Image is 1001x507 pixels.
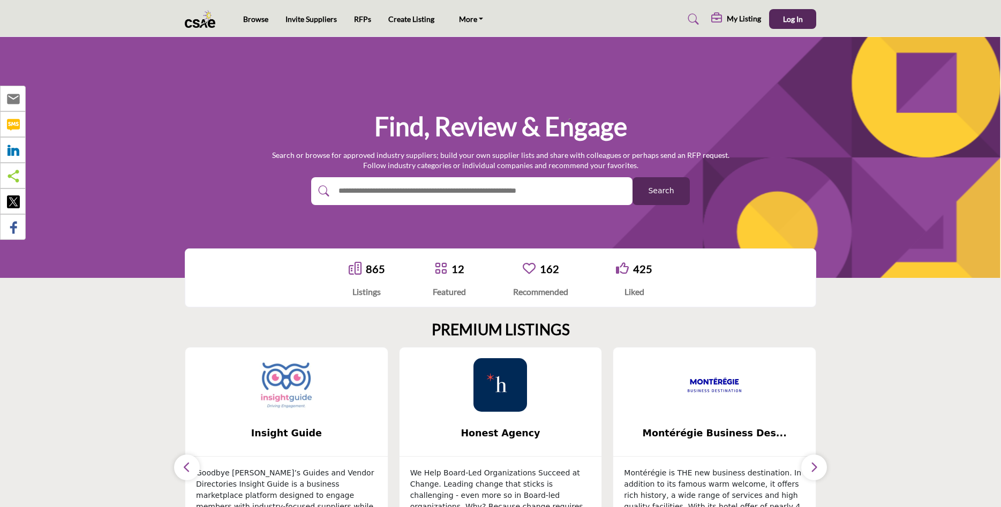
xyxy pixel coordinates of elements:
[678,11,706,28] a: Search
[633,262,652,275] a: 425
[201,426,372,440] span: Insight Guide
[451,262,464,275] a: 12
[648,185,674,196] span: Search
[432,321,570,339] h2: PREMIUM LISTINGS
[523,262,536,276] a: Go to Recommended
[354,14,371,24] a: RFPs
[185,10,221,28] img: Site Logo
[783,14,803,24] span: Log In
[416,426,586,440] span: Honest Agency
[433,285,466,298] div: Featured
[727,14,761,24] h5: My Listing
[540,262,559,275] a: 162
[260,358,313,412] img: Insight Guide
[629,419,800,448] b: Montérégie Business Destination
[366,262,385,275] a: 865
[243,14,268,24] a: Browse
[285,14,337,24] a: Invite Suppliers
[185,419,388,448] a: Insight Guide
[613,419,816,448] a: Montérégie Business Des...
[400,419,602,448] a: Honest Agency
[349,285,385,298] div: Listings
[513,285,568,298] div: Recommended
[434,262,447,276] a: Go to Featured
[616,262,629,275] i: Go to Liked
[201,419,372,448] b: Insight Guide
[769,9,816,29] button: Log In
[451,12,491,27] a: More
[711,13,761,26] div: My Listing
[633,177,690,205] button: Search
[473,358,527,412] img: Honest Agency
[688,358,741,412] img: Montérégie Business Destination
[416,419,586,448] b: Honest Agency
[374,110,627,143] h1: Find, Review & Engage
[616,285,652,298] div: Liked
[388,14,434,24] a: Create Listing
[629,426,800,440] span: Montérégie Business Des...
[272,150,729,171] p: Search or browse for approved industry suppliers; build your own supplier lists and share with co...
